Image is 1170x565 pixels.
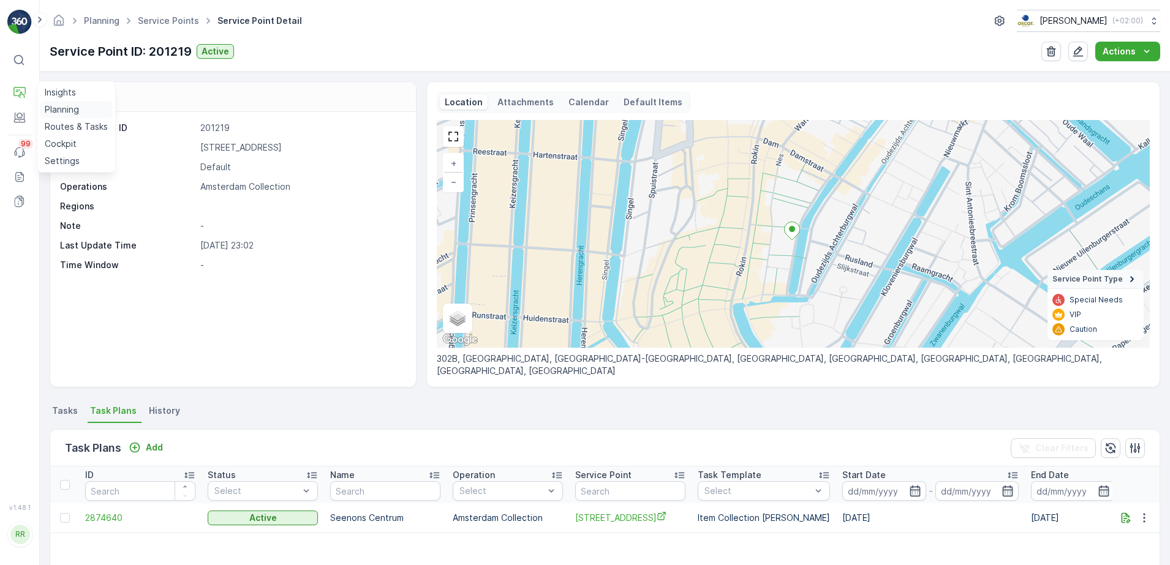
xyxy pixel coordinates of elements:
[1031,481,1115,501] input: dd/mm/yyyy
[146,441,163,454] p: Add
[200,161,403,173] p: Default
[1047,270,1144,289] summary: Service Point Type
[451,158,456,168] span: +
[1103,45,1136,58] p: Actions
[124,440,168,455] button: Add
[84,15,119,26] a: Planning
[202,45,229,58] p: Active
[52,18,66,29] a: Homepage
[575,469,632,481] p: Service Point
[60,239,195,252] p: Last Update Time
[200,220,403,232] p: -
[197,44,234,59] button: Active
[215,15,304,27] span: Service Point Detail
[85,469,94,481] p: ID
[1017,10,1160,32] button: [PERSON_NAME](+02:00)
[445,96,483,108] p: Location
[60,220,195,232] p: Note
[85,481,195,501] input: Search
[200,259,403,271] p: -
[575,511,685,524] span: [STREET_ADDRESS]
[437,353,1150,377] p: 302B, [GEOGRAPHIC_DATA], [GEOGRAPHIC_DATA]-[GEOGRAPHIC_DATA], [GEOGRAPHIC_DATA], [GEOGRAPHIC_DATA...
[249,512,277,524] p: Active
[698,469,761,481] p: Task Template
[60,181,195,193] p: Operations
[149,405,180,417] span: History
[200,181,403,193] p: Amsterdam Collection
[842,481,926,501] input: dd/mm/yyyy
[52,405,78,417] span: Tasks
[330,481,440,501] input: Search
[60,122,195,134] p: Service Point ID
[85,512,195,524] a: 2874640
[451,176,457,187] span: −
[575,511,685,524] a: Oudezijds Voorburgwal 300
[1070,324,1097,334] p: Caution
[7,140,32,165] a: 99
[444,127,462,146] a: View Fullscreen
[568,96,609,108] p: Calendar
[50,42,192,61] p: Service Point ID: 201219
[1070,295,1123,305] p: Special Needs
[1017,14,1035,28] img: basis-logo_rgb2x.png
[60,161,195,173] p: Type
[138,15,199,26] a: Service Points
[1031,469,1069,481] p: End Date
[200,239,403,252] p: [DATE] 23:02
[330,469,355,481] p: Name
[836,503,1025,533] td: [DATE]
[208,511,318,525] button: Active
[10,525,30,544] div: RR
[65,440,121,457] p: Task Plans
[60,141,195,154] p: Name
[447,503,569,533] td: Amsterdam Collection
[440,332,480,348] img: Google
[7,514,32,555] button: RR
[935,481,1019,501] input: dd/mm/yyyy
[459,485,544,497] p: Select
[1011,438,1096,458] button: Clear Filters
[1112,16,1143,26] p: ( +02:00 )
[1035,442,1089,454] p: Clear Filters
[1052,274,1123,284] span: Service Point Type
[60,200,195,212] p: Regions
[440,332,480,348] a: Open this area in Google Maps (opens a new window)
[7,504,32,511] span: v 1.48.1
[929,484,933,498] p: -
[444,305,471,332] a: Layers
[324,503,447,533] td: Seenons Centrum
[60,259,195,271] p: Time Window
[444,173,462,191] a: Zoom Out
[692,503,836,533] td: Item Collection [PERSON_NAME]
[200,122,403,134] p: 201219
[842,469,886,481] p: Start Date
[214,485,299,497] p: Select
[624,96,682,108] p: Default Items
[60,513,70,523] div: Toggle Row Selected
[453,469,495,481] p: Operation
[21,139,31,149] p: 99
[1070,310,1081,320] p: VIP
[90,405,137,417] span: Task Plans
[575,481,685,501] input: Search
[1095,42,1160,61] button: Actions
[1040,15,1108,27] p: [PERSON_NAME]
[444,154,462,173] a: Zoom In
[200,141,403,154] p: [STREET_ADDRESS]
[7,10,32,34] img: logo
[208,469,236,481] p: Status
[704,485,811,497] p: Select
[497,96,554,108] p: Attachments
